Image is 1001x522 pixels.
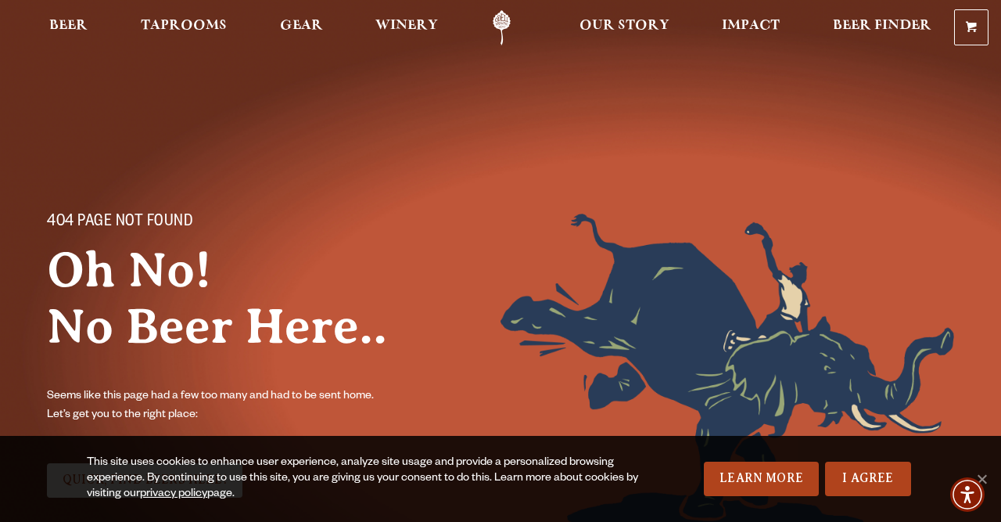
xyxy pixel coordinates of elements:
a: I Agree [825,462,911,496]
p: 404 PAGE NOT FOUND [47,214,391,232]
a: Taprooms [131,10,237,45]
span: Gear [280,20,323,32]
a: Odell Home [472,10,531,45]
a: Gear [270,10,333,45]
a: privacy policy [140,488,207,501]
span: Winery [375,20,438,32]
a: Winery [365,10,448,45]
span: Beer [49,20,88,32]
h2: Oh No! No Beer Here.. [47,242,422,355]
span: Impact [722,20,780,32]
a: Our Story [569,10,680,45]
p: Seems like this page had a few too many and had to be sent home. Let’s get you to the right place: [47,387,391,425]
a: Beer Finder [823,10,942,45]
a: Beer [39,10,98,45]
span: Our Story [579,20,669,32]
a: Impact [712,10,790,45]
div: Accessibility Menu [950,477,985,512]
a: Learn More [704,462,819,496]
span: Taprooms [141,20,227,32]
div: This site uses cookies to enhance user experience, analyze site usage and provide a personalized ... [87,455,640,502]
span: Beer Finder [833,20,931,32]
